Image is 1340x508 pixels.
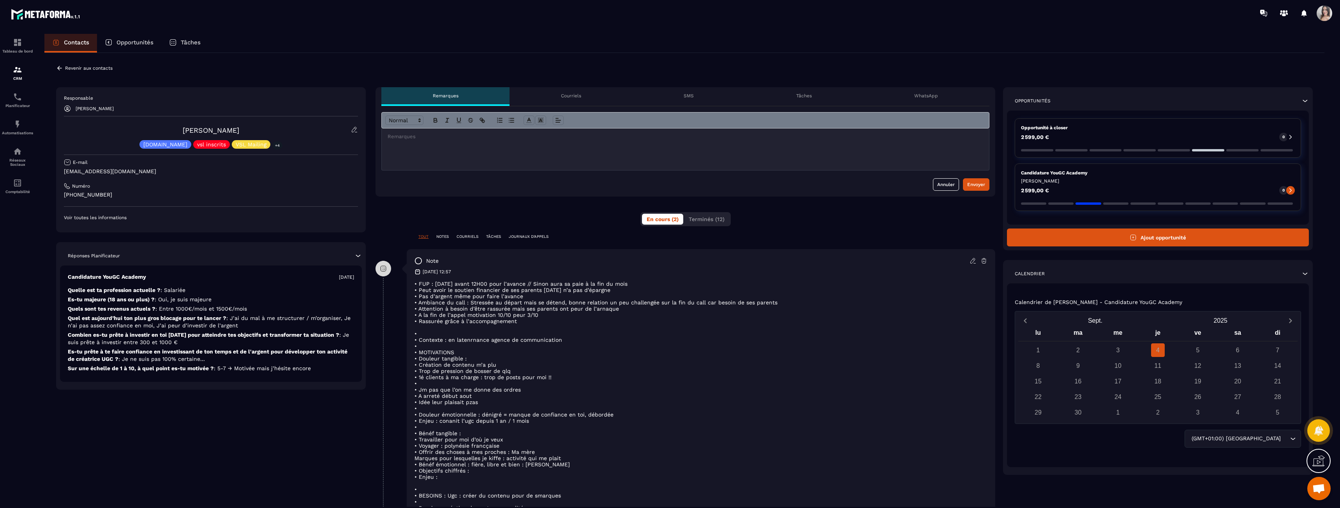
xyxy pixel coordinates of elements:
p: • [414,499,987,505]
div: 18 [1151,374,1165,388]
p: Opportunités [116,39,153,46]
p: Candidature YouGC Academy [68,273,146,281]
div: 5 [1271,406,1284,419]
img: accountant [13,178,22,188]
p: Planificateur [2,104,33,108]
p: VSL Mailing [236,142,266,147]
a: Opportunités [97,34,161,53]
p: COURRIELS [457,234,478,239]
p: Quelle est ta profession actuelle ? [68,287,354,294]
div: 1 [1111,406,1125,419]
span: Terminés (12) [689,216,725,222]
span: En cours (2) [647,216,679,222]
p: • A arreté début aout [414,393,987,399]
p: Automatisations [2,131,33,135]
div: 1 [1031,343,1045,357]
div: 3 [1191,406,1204,419]
img: formation [13,38,22,47]
p: • Objectifs chiffrés : [414,468,987,474]
a: formationformationCRM [2,59,33,86]
a: accountantaccountantComptabilité [2,172,33,200]
div: 24 [1111,390,1125,404]
p: • [414,486,987,492]
div: 19 [1191,374,1204,388]
div: lu [1018,327,1058,341]
img: scheduler [13,92,22,102]
p: Tâches [181,39,201,46]
div: di [1258,327,1298,341]
p: Revenir aux contacts [65,65,113,71]
p: • Ambiance du call : Stressée au départ mais se détend, bonne relation un peu challengée sur la f... [414,299,987,306]
a: social-networksocial-networkRéseaux Sociaux [2,141,33,172]
p: • Douleur tangible : [414,355,987,362]
p: Numéro [72,183,90,189]
input: Search for option [1282,434,1288,443]
div: 26 [1191,390,1204,404]
button: Open months overlay [1033,314,1158,327]
div: 30 [1071,406,1085,419]
p: • [414,343,987,349]
p: • FUP : [DATE] avant 12H00 pour l’avance // Sinon aura sa paie à la fin du mois [414,281,987,287]
div: 12 [1191,359,1204,373]
p: [PERSON_NAME] [76,106,114,111]
p: Es-tu majeure (18 ans ou plus) ? [68,296,354,303]
p: WhatsApp [914,93,938,99]
button: Annuler [933,178,959,191]
p: Calendrier de [PERSON_NAME] - Candidature YouGC Academy [1015,299,1182,305]
p: • Jm pas que l’on me donne des ordres [414,387,987,393]
p: Courriels [561,93,581,99]
p: Contacts [64,39,89,46]
p: Réponses Planificateur [68,253,120,259]
div: Search for option [1185,430,1301,448]
p: • [414,424,987,430]
p: TOUT [418,234,428,239]
div: 8 [1031,359,1045,373]
p: • Création de contenu m’a plu [414,362,987,368]
p: • 1é clients à ma charge : trop de posts pour moi !! [414,374,987,380]
p: Sur une échelle de 1 à 10, à quel point es-tu motivée ? [68,365,354,372]
div: ma [1058,327,1098,341]
p: • [414,380,987,387]
p: • MOTIVATIONS [414,349,987,355]
p: • Contexte : en latenrnance agence de communication [414,337,987,343]
button: Previous month [1018,315,1033,326]
div: Calendar wrapper [1018,327,1298,419]
p: Responsable [64,95,358,101]
p: • Bénéf émotionnel : fière, libre et bien : [PERSON_NAME] [414,461,987,468]
p: • Enjeu : conanit l’ugc depuis 1 an / 1 mois [414,418,987,424]
p: • Travailler pour moi d’où je veux [414,436,987,443]
button: Envoyer [963,178,989,191]
div: 6 [1231,343,1245,357]
div: 4 [1151,343,1165,357]
img: formation [13,65,22,74]
div: 16 [1071,374,1085,388]
p: • Bénéf tangible : [414,430,987,436]
div: ve [1178,327,1218,341]
div: 5 [1191,343,1204,357]
div: 23 [1071,390,1085,404]
button: Terminés (12) [684,214,729,225]
p: Calendrier [1015,271,1045,277]
div: Calendar days [1018,343,1298,419]
div: me [1098,327,1138,341]
p: [PERSON_NAME] [1021,178,1295,184]
p: CRM [2,76,33,81]
span: : Oui, je suis majeure [155,296,212,302]
p: Opportunité à closer [1021,125,1295,131]
p: SMS [684,93,694,99]
a: Tâches [161,34,208,53]
p: [DOMAIN_NAME] [143,142,187,147]
p: Candidature YouGC Academy [1021,170,1295,176]
img: logo [11,7,81,21]
p: vsl inscrits [197,142,226,147]
p: Quels sont tes revenus actuels ? [68,305,354,313]
img: social-network [13,147,22,156]
p: Combien es-tu prête à investir en toi [DATE] pour atteindre tes objectifs et transformer ta situa... [68,331,354,346]
p: Es-tu prête à te faire confiance en investissant de ton temps et de l'argent pour développer ton ... [68,348,354,363]
div: 2 [1071,343,1085,357]
p: 2 599,00 € [1021,188,1049,193]
span: : Je ne suis pas 100% certaine... [118,356,205,362]
div: 20 [1231,374,1245,388]
a: [PERSON_NAME] [183,126,239,134]
p: Voir toutes les informations [64,214,358,221]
